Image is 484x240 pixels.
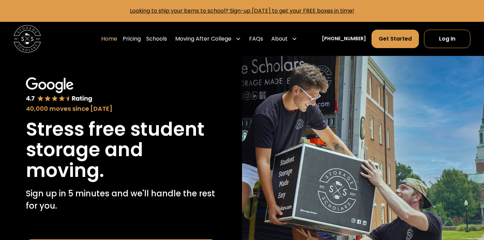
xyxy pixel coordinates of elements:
a: Home [101,29,117,48]
img: Storage Scholars main logo [14,25,41,52]
a: Get Started [372,30,419,48]
a: Schools [146,29,167,48]
a: FAQs [249,29,263,48]
a: home [14,25,41,52]
div: Moving After College [175,35,231,43]
div: Moving After College [172,29,244,48]
div: 40,000 moves since [DATE] [26,104,216,114]
div: About [271,35,288,43]
p: Sign up in 5 minutes and we'll handle the rest for you. [26,187,216,212]
img: Google 4.7 star rating [26,77,92,103]
a: Pricing [123,29,141,48]
h1: Stress free student storage and moving. [26,119,216,181]
a: [PHONE_NUMBER] [322,35,366,42]
div: About [269,29,300,48]
a: Looking to ship your items to school? Sign-up [DATE] to get your FREE boxes in time! [130,7,354,15]
a: Log In [424,30,470,48]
